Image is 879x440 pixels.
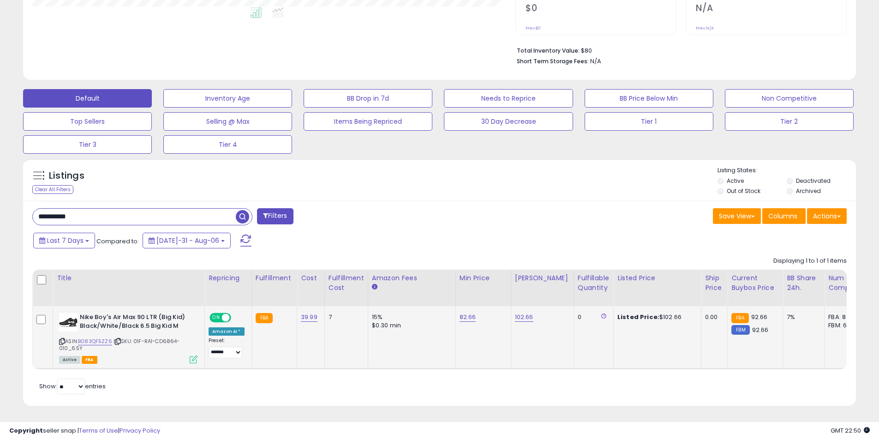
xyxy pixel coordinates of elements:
[256,273,293,283] div: Fulfillment
[578,273,610,293] div: Fulfillable Quantity
[23,112,152,131] button: Top Sellers
[209,338,245,358] div: Preset:
[257,208,293,224] button: Filters
[787,273,820,293] div: BB Share 24h.
[617,273,697,283] div: Listed Price
[585,112,713,131] button: Tier 1
[762,208,806,224] button: Columns
[120,426,160,435] a: Privacy Policy
[39,382,106,391] span: Show: entries
[585,89,713,108] button: BB Price Below Min
[751,313,768,321] span: 92.66
[705,313,720,321] div: 0.00
[718,166,856,175] p: Listing States:
[9,427,160,435] div: seller snap | |
[256,313,273,323] small: FBA
[143,233,231,248] button: [DATE]-31 - Aug-06
[304,112,432,131] button: Items Being Repriced
[47,236,84,245] span: Last 7 Days
[57,273,201,283] div: Title
[515,273,570,283] div: [PERSON_NAME]
[517,47,580,54] b: Total Inventory Value:
[752,325,769,334] span: 92.66
[156,236,219,245] span: [DATE]-31 - Aug-06
[372,313,448,321] div: 15%
[301,313,317,322] a: 39.99
[768,211,797,221] span: Columns
[304,89,432,108] button: BB Drop in 7d
[696,3,846,15] h2: N/A
[705,273,724,293] div: Ship Price
[163,135,292,154] button: Tier 4
[372,273,452,283] div: Amazon Fees
[515,313,533,322] a: 102.66
[96,237,139,246] span: Compared to:
[828,321,859,330] div: FBM: 6
[725,112,854,131] button: Tier 2
[617,313,659,321] b: Listed Price:
[725,89,854,108] button: Non Competitive
[329,313,361,321] div: 7
[526,3,676,15] h2: $0
[526,25,541,31] small: Prev: $0
[578,313,606,321] div: 0
[828,273,862,293] div: Num of Comp.
[33,233,95,248] button: Last 7 Days
[32,185,73,194] div: Clear All Filters
[807,208,847,224] button: Actions
[444,89,573,108] button: Needs to Reprice
[9,426,43,435] strong: Copyright
[80,313,192,332] b: Nike Boy's Air Max 90 LTR (Big Kid) Black/White/Black 6.5 Big Kid M
[787,313,817,321] div: 7%
[831,426,870,435] span: 2025-08-14 22:50 GMT
[49,169,84,182] h5: Listings
[713,208,761,224] button: Save View
[796,187,821,195] label: Archived
[59,338,180,351] span: | SKU: 01F-RA1-CD6864-010_6.5Y
[444,112,573,131] button: 30 Day Decrease
[590,57,601,66] span: N/A
[617,313,694,321] div: $102.66
[773,257,847,265] div: Displaying 1 to 1 of 1 items
[731,273,779,293] div: Current Buybox Price
[329,273,364,293] div: Fulfillment Cost
[731,325,749,335] small: FBM
[460,313,476,322] a: 82.66
[727,177,744,185] label: Active
[79,426,118,435] a: Terms of Use
[59,313,197,362] div: ASIN:
[209,327,245,336] div: Amazon AI *
[59,313,78,332] img: 41CNtftHFsL._SL40_.jpg
[230,314,245,322] span: OFF
[163,112,292,131] button: Selling @ Max
[372,283,377,291] small: Amazon Fees.
[82,356,97,364] span: FBA
[731,313,748,323] small: FBA
[209,273,248,283] div: Repricing
[517,44,840,55] li: $80
[517,57,589,65] b: Short Term Storage Fees:
[210,314,222,322] span: ON
[163,89,292,108] button: Inventory Age
[796,177,831,185] label: Deactivated
[727,187,760,195] label: Out of Stock
[372,321,448,330] div: $0.30 min
[78,338,112,345] a: B083QF5ZZ6
[460,273,507,283] div: Min Price
[23,89,152,108] button: Default
[828,313,859,321] div: FBA: 8
[696,25,714,31] small: Prev: N/A
[59,356,80,364] span: All listings currently available for purchase on Amazon
[23,135,152,154] button: Tier 3
[301,273,321,283] div: Cost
